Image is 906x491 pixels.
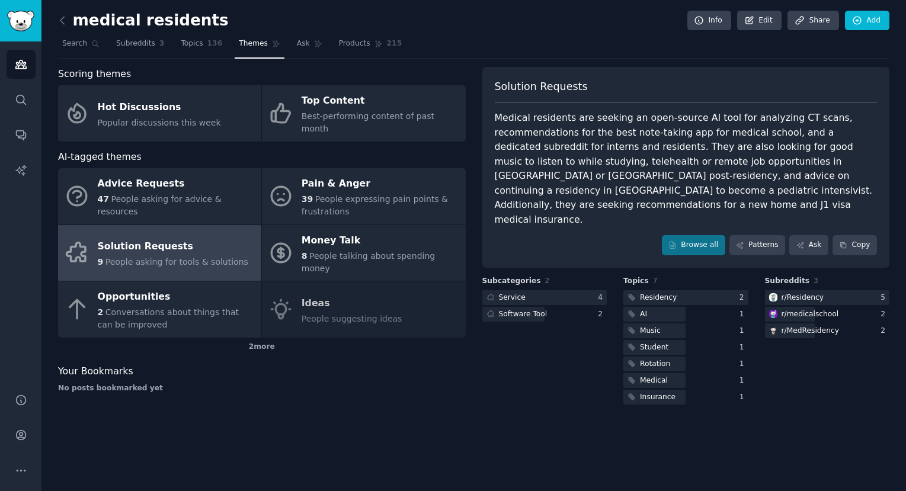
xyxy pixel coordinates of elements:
span: 47 [98,194,109,204]
a: Add [845,11,889,31]
img: GummySearch logo [7,11,34,31]
a: Rotation1 [623,357,748,371]
span: 215 [387,38,402,49]
span: 9 [98,257,104,267]
span: People asking for tools & solutions [105,257,248,267]
span: Search [62,38,87,49]
a: Products215 [335,34,406,59]
div: 2 [598,309,607,320]
a: MedResidencyr/MedResidency2 [765,323,890,338]
a: Medical1 [623,373,748,388]
div: Residency [640,293,677,303]
a: Share [787,11,838,31]
a: Opportunities2Conversations about things that can be improved [58,281,261,338]
div: r/ medicalschool [782,309,839,320]
a: AI1 [623,307,748,322]
div: Advice Requests [98,175,255,194]
a: Browse all [662,235,725,255]
a: Music1 [623,323,748,338]
span: 7 [653,277,658,285]
div: Pain & Anger [302,175,459,194]
div: Service [499,293,526,303]
div: 2 more [58,338,466,357]
a: Search [58,34,104,59]
a: medicalschoolr/medicalschool2 [765,307,890,322]
a: Residencyr/Residency5 [765,290,890,305]
a: Insurance1 [623,390,748,405]
a: Student1 [623,340,748,355]
div: Money Talk [302,231,459,250]
a: Service4 [482,290,607,305]
div: 1 [739,376,748,386]
div: Top Content [302,92,459,111]
a: Themes [235,34,284,59]
div: 1 [739,342,748,353]
div: 2 [881,326,889,336]
button: Copy [833,235,877,255]
span: Scoring themes [58,67,131,82]
a: Edit [737,11,782,31]
a: Hot DiscussionsPopular discussions this week [58,85,261,142]
a: Topics136 [177,34,226,59]
span: 2 [545,277,550,285]
img: Residency [769,293,777,301]
span: Solution Requests [495,79,588,94]
a: Info [687,11,731,31]
a: Pain & Anger39People expressing pain points & frustrations [262,168,465,224]
a: Ask [293,34,326,59]
a: Ask [789,235,828,255]
span: People asking for advice & resources [98,194,222,216]
span: 136 [207,38,223,49]
span: Subreddits [116,38,155,49]
div: Hot Discussions [98,98,221,117]
a: Patterns [729,235,785,255]
div: 1 [739,392,748,403]
span: People talking about spending money [302,251,435,273]
div: AI [640,309,647,320]
div: Software Tool [499,309,548,320]
span: 2 [98,307,104,317]
span: AI-tagged themes [58,150,142,165]
div: 1 [739,359,748,370]
div: Rotation [640,359,670,370]
div: 1 [739,326,748,336]
span: Subcategories [482,276,541,287]
img: medicalschool [769,310,777,318]
img: MedResidency [769,326,777,335]
a: Residency2 [623,290,748,305]
span: Themes [239,38,268,49]
span: 3 [814,277,818,285]
div: Music [640,326,661,336]
span: Your Bookmarks [58,364,133,379]
div: Insurance [640,392,676,403]
span: Topics [181,38,203,49]
span: Popular discussions this week [98,118,221,127]
span: Ask [297,38,310,49]
span: Products [339,38,370,49]
a: Top ContentBest-performing content of past month [262,85,465,142]
div: 2 [881,309,889,320]
div: Medical residents are seeking an open-source AI tool for analyzing CT scans, recommendations for ... [495,111,878,227]
h2: medical residents [58,11,229,30]
div: No posts bookmarked yet [58,383,466,394]
a: Software Tool2 [482,307,607,322]
span: 3 [159,38,165,49]
div: Opportunities [98,288,255,307]
a: Money Talk8People talking about spending money [262,225,465,281]
span: 39 [302,194,313,204]
span: People expressing pain points & frustrations [302,194,448,216]
div: 5 [881,293,889,303]
span: Subreddits [765,276,810,287]
div: 1 [739,309,748,320]
span: 8 [302,251,308,261]
span: Best-performing content of past month [302,111,434,133]
a: Solution Requests9People asking for tools & solutions [58,225,261,281]
div: Medical [640,376,668,386]
div: Student [640,342,668,353]
a: Subreddits3 [112,34,168,59]
div: 2 [739,293,748,303]
span: Topics [623,276,649,287]
div: 4 [598,293,607,303]
div: Solution Requests [98,238,248,256]
a: Advice Requests47People asking for advice & resources [58,168,261,224]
